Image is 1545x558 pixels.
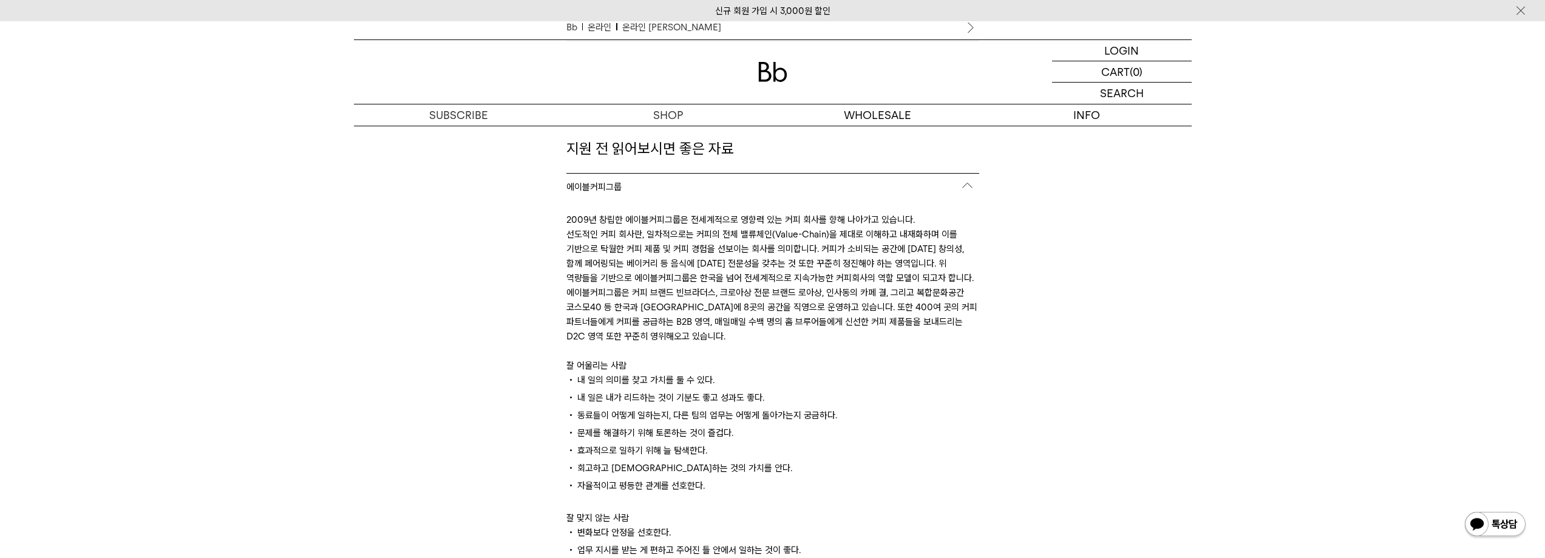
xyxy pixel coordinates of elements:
p: 변화보다 안정을 선호한다. [566,525,979,543]
a: CART (0) [1052,61,1192,83]
a: 신규 회원 가입 시 3,000원 할인 [715,5,830,16]
a: SHOP [563,104,773,126]
p: 내 일의 의미를 찾고 가치를 둘 수 있다. [566,373,979,390]
a: SUBSCRIBE [354,104,563,126]
a: LOGIN [1052,40,1192,61]
img: 카카오톡 채널 1:1 채팅 버튼 [1464,511,1527,540]
p: 문제를 해결하기 위해 토론하는 것이 즐겁다. [566,426,979,443]
p: LOGIN [1104,40,1139,61]
p: 자율적이고 평등한 관계를 선호한다. [566,478,979,496]
p: 내 일은 내가 리드하는 것이 기분도 좋고 성과도 좋다. [566,390,979,408]
img: 로고 [758,62,787,82]
p: SEARCH [1100,83,1144,104]
p: 효과적으로 일하기 위해 늘 탐색한다. [566,443,979,461]
div: 에이블커피그룹 [566,174,979,200]
p: CART [1101,61,1130,82]
p: INFO [982,104,1192,126]
p: 동료들이 어떻게 일하는지, 다른 팀의 업무는 어떻게 돌아가는지 궁금하다. [566,408,979,426]
p: (0) [1130,61,1143,82]
p: 회고하고 [DEMOGRAPHIC_DATA]하는 것의 가치를 안다. [566,461,979,478]
p: 지원 전 읽어보시면 좋은 자료 [566,138,979,174]
p: WHOLESALE [773,104,982,126]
